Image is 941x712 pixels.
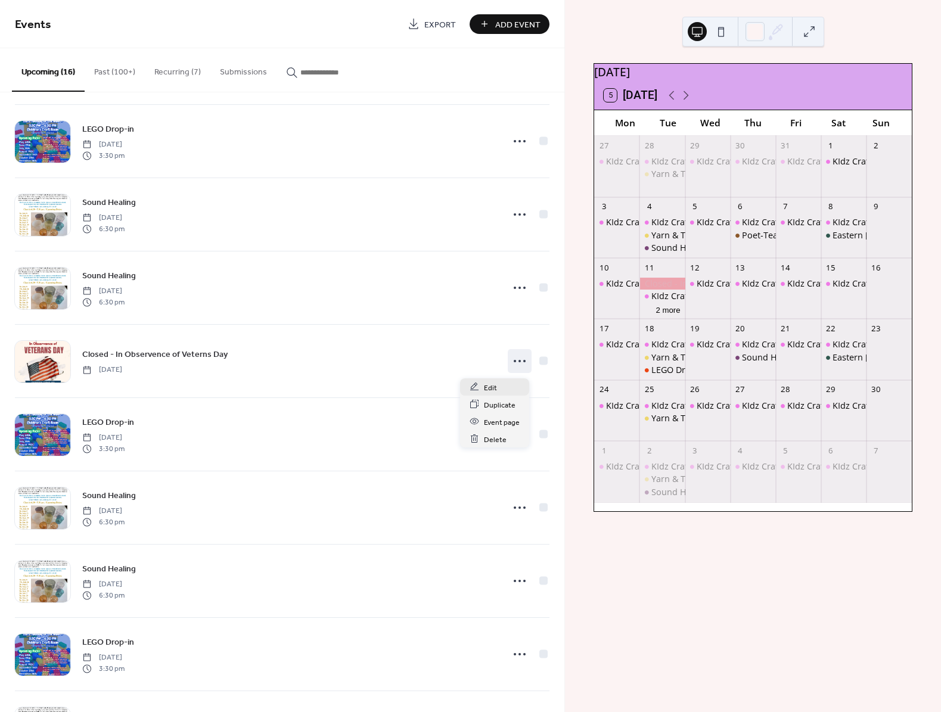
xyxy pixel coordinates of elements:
div: KIdz Craft Corner! [742,278,814,290]
span: LEGO Drop-in [82,123,134,136]
div: KIdz Craft Corner! [606,461,678,472]
span: 6:30 pm [82,223,125,234]
div: Thu [732,110,775,136]
div: 16 [871,262,881,273]
div: KIdz Craft Corner! [731,338,776,350]
div: KIdz Craft Corner! [731,216,776,228]
span: Export [424,18,456,31]
div: 3 [599,201,610,212]
div: KIdz Craft Corner! [787,216,859,228]
div: KIdz Craft Corner! [787,338,859,350]
div: KIdz Craft Corner! [685,338,731,350]
div: 29 [690,140,700,151]
div: KIdz Craft Corner! [833,461,905,472]
a: Sound Healing [82,562,136,576]
div: 6 [735,201,746,212]
div: KIdz Craft Corner! [639,290,685,302]
div: KIdz Craft Corner! [742,156,814,167]
div: 6 [825,445,836,456]
div: KIdz Craft Corner! [685,461,731,472]
div: 3 [690,445,700,456]
div: 10 [599,262,610,273]
div: KIdz Craft Corner! [742,338,814,350]
div: 7 [780,201,791,212]
div: 19 [690,324,700,334]
div: KIdz Craft Corner! [594,400,639,412]
a: Export [399,14,465,34]
div: KIdz Craft Corner! [639,216,685,228]
div: 23 [871,324,881,334]
div: 24 [599,384,610,395]
button: Add Event [470,14,549,34]
div: 2 [871,140,881,151]
div: Fri [774,110,817,136]
div: KIdz Craft Corner! [697,400,769,412]
span: LEGO Drop-in [82,416,134,429]
div: 26 [690,384,700,395]
div: Sound Healing [651,486,711,498]
div: KIdz Craft Corner! [685,278,731,290]
div: 5 [690,201,700,212]
div: Tue [647,110,690,136]
div: KIdz Craft Corner! [821,338,867,350]
button: Recurring (7) [145,48,210,91]
div: KIdz Craft Corner! [606,338,678,350]
div: KIdz Craft Corner! [787,278,859,290]
div: Sound Healing [742,352,802,363]
span: 6:30 pm [82,590,125,601]
div: KIdz Craft Corner! [651,338,723,350]
div: 9 [871,201,881,212]
div: KIdz Craft Corner! [651,400,723,412]
div: Closed - In Observence of Veterns Day [639,278,685,290]
div: Sun [859,110,902,136]
div: Yarn & Thread Group [639,412,685,424]
div: KIdz Craft Corner! [821,278,867,290]
div: KIdz Craft Corner! [821,461,867,472]
div: [DATE] [594,64,912,81]
div: 4 [644,201,655,212]
div: 28 [780,384,791,395]
div: 2 [644,445,655,456]
div: 4 [735,445,746,456]
div: 29 [825,384,836,395]
button: Submissions [210,48,277,91]
div: KIdz Craft Corner! [697,278,769,290]
div: Wed [689,110,732,136]
div: 28 [644,140,655,151]
div: KIdz Craft Corner! [776,278,821,290]
span: [DATE] [82,286,125,297]
div: KIdz Craft Corner! [594,461,639,472]
div: 21 [780,324,791,334]
div: KIdz Craft Corner! [606,216,678,228]
div: Yarn & Thread Group [639,352,685,363]
span: [DATE] [82,433,125,443]
div: 18 [644,324,655,334]
div: Yarn & Thread Group [651,412,737,424]
div: KIdz Craft Corner! [594,216,639,228]
div: KIdz Craft Corner! [776,156,821,167]
div: Yarn & Thread Group [651,473,737,485]
div: Sound Healing [639,242,685,254]
span: [DATE] [82,579,125,590]
span: [DATE] [82,506,125,517]
span: [DATE] [82,139,125,150]
div: 31 [780,140,791,151]
div: KIdz Craft Corner! [639,461,685,472]
span: [DATE] [82,213,125,223]
div: 20 [735,324,746,334]
div: KIdz Craft Corner! [697,156,769,167]
div: Yarn & Thread Group [639,229,685,241]
span: Closed - In Observence of Veterns Day [82,349,228,361]
div: 1 [599,445,610,456]
span: Add Event [495,18,541,31]
div: 11 [644,262,655,273]
div: 13 [735,262,746,273]
div: Yarn & Thread Group [639,473,685,485]
div: Poet-Tea [742,229,778,241]
div: KIdz Craft Corner! [685,216,731,228]
div: KIdz Craft Corner! [731,278,776,290]
div: Eastern Connecticut Writer's Group [821,229,867,241]
span: 6:30 pm [82,297,125,307]
div: Sat [817,110,860,136]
